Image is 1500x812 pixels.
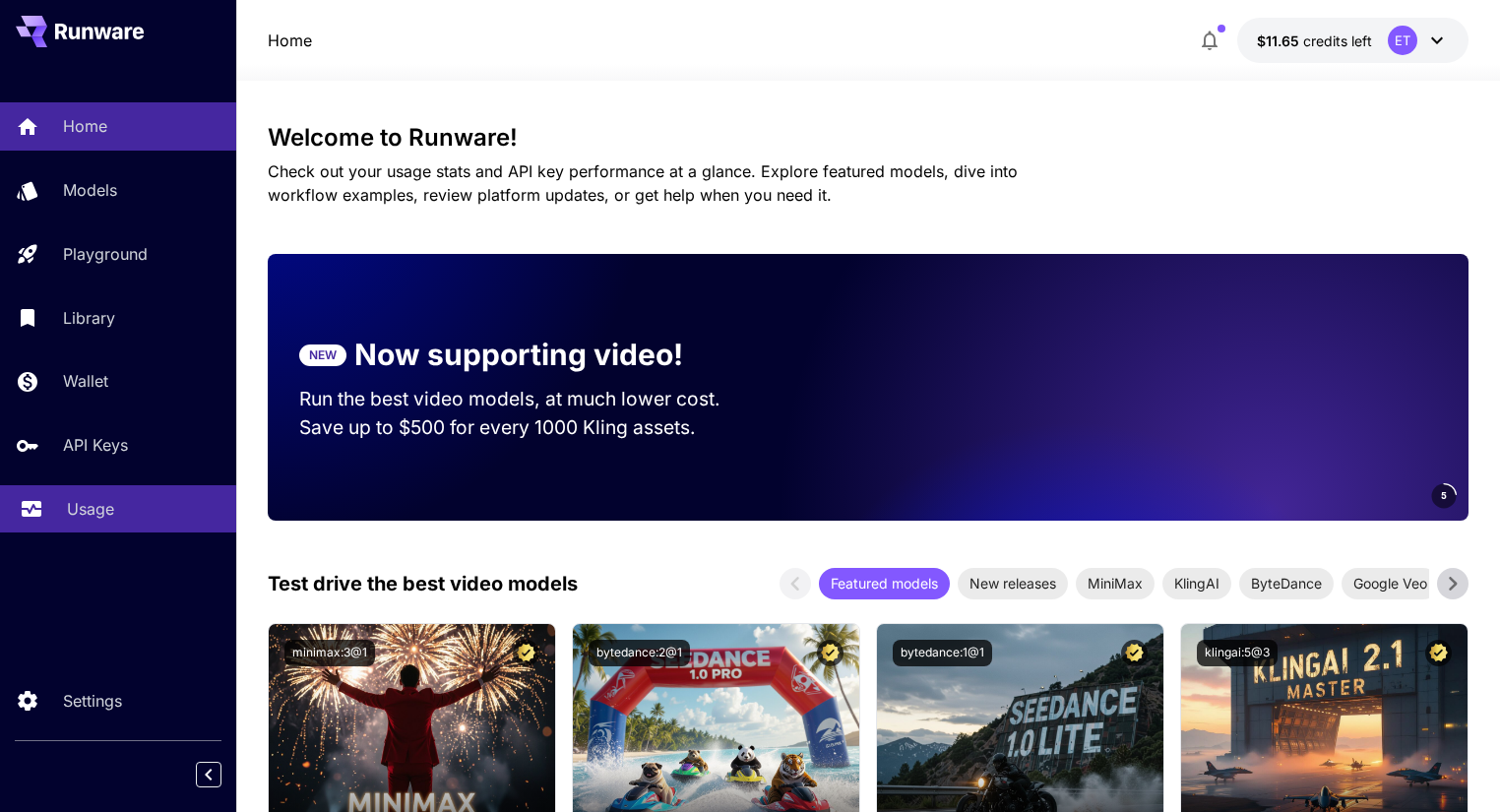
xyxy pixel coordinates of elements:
p: Wallet [63,369,108,393]
div: MiniMax [1076,568,1155,599]
p: Settings [63,689,122,713]
div: Featured models [819,568,950,599]
span: Featured models [819,573,950,593]
h3: Welcome to Runware! [268,124,1469,152]
button: $11.64874ET [1237,18,1469,63]
div: $11.64874 [1257,31,1372,51]
p: NEW [309,346,337,364]
p: Models [63,178,117,202]
div: KlingAI [1162,568,1231,599]
div: ET [1388,26,1417,55]
span: ByteDance [1239,573,1334,593]
p: Home [63,114,107,138]
span: Check out your usage stats and API key performance at a glance. Explore featured models, dive int... [268,161,1018,205]
span: credits left [1303,32,1372,49]
button: Certified Model – Vetted for best performance and includes a commercial license. [1121,640,1148,666]
span: 5 [1441,488,1447,503]
nav: breadcrumb [268,29,312,52]
button: bytedance:2@1 [589,640,690,666]
button: Collapse sidebar [196,762,221,787]
button: Certified Model – Vetted for best performance and includes a commercial license. [817,640,844,666]
a: Home [268,29,312,52]
p: Usage [67,497,114,521]
div: Collapse sidebar [211,757,236,792]
button: Certified Model – Vetted for best performance and includes a commercial license. [513,640,539,666]
span: Google Veo [1342,573,1439,593]
p: Library [63,306,115,330]
button: bytedance:1@1 [893,640,992,666]
button: klingai:5@3 [1197,640,1278,666]
p: Run the best video models, at much lower cost. [299,385,758,413]
p: Test drive the best video models [268,569,578,598]
span: New releases [958,573,1068,593]
p: Now supporting video! [354,333,683,377]
span: KlingAI [1162,573,1231,593]
div: New releases [958,568,1068,599]
div: Google Veo [1342,568,1439,599]
div: ByteDance [1239,568,1334,599]
p: Playground [63,242,148,266]
button: minimax:3@1 [284,640,375,666]
button: Certified Model – Vetted for best performance and includes a commercial license. [1425,640,1452,666]
p: Save up to $500 for every 1000 Kling assets. [299,413,758,442]
p: API Keys [63,433,128,457]
span: $11.65 [1257,32,1303,49]
span: MiniMax [1076,573,1155,593]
